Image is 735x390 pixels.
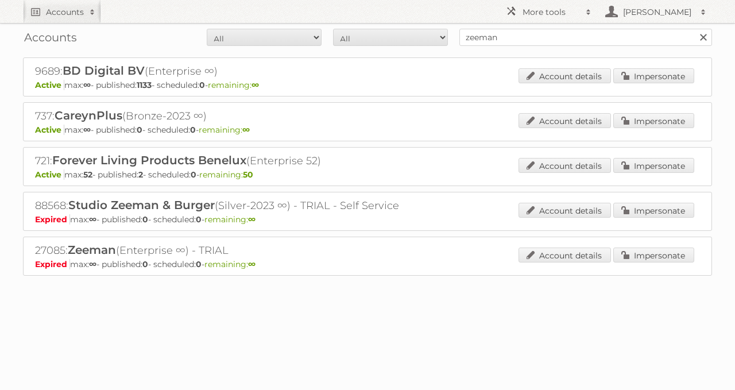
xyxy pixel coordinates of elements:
strong: 1133 [137,80,152,90]
a: Account details [519,113,611,128]
span: Zeeman [68,243,116,257]
h2: 27085: (Enterprise ∞) - TRIAL [35,243,437,258]
h2: 737: (Bronze-2023 ∞) [35,109,437,123]
h2: More tools [523,6,580,18]
span: CareynPlus [55,109,122,122]
strong: 0 [196,259,202,269]
span: Active [35,80,64,90]
h2: 9689: (Enterprise ∞) [35,64,437,79]
strong: ∞ [252,80,259,90]
strong: ∞ [89,214,96,225]
strong: 52 [83,169,92,180]
h2: 721: (Enterprise 52) [35,153,437,168]
a: Account details [519,203,611,218]
p: max: - published: - scheduled: - [35,169,700,180]
strong: 2 [138,169,143,180]
p: max: - published: - scheduled: - [35,259,700,269]
strong: 0 [196,214,202,225]
span: remaining: [199,169,253,180]
span: Expired [35,259,70,269]
strong: 0 [142,214,148,225]
a: Impersonate [613,158,694,173]
a: Account details [519,68,611,83]
a: Impersonate [613,203,694,218]
span: BD Digital BV [63,64,145,78]
span: remaining: [208,80,259,90]
p: max: - published: - scheduled: - [35,214,700,225]
strong: ∞ [248,214,256,225]
h2: [PERSON_NAME] [620,6,695,18]
p: max: - published: - scheduled: - [35,125,700,135]
h2: 88568: (Silver-2023 ∞) - TRIAL - Self Service [35,198,437,213]
span: remaining: [199,125,250,135]
span: Studio Zeeman & Burger [68,198,215,212]
strong: ∞ [248,259,256,269]
strong: ∞ [83,80,91,90]
span: Active [35,125,64,135]
strong: ∞ [83,125,91,135]
a: Impersonate [613,68,694,83]
h2: Accounts [46,6,84,18]
strong: 0 [137,125,142,135]
strong: 0 [199,80,205,90]
span: Expired [35,214,70,225]
span: remaining: [204,214,256,225]
a: Impersonate [613,248,694,262]
a: Account details [519,248,611,262]
strong: 0 [191,169,196,180]
strong: 50 [243,169,253,180]
p: max: - published: - scheduled: - [35,80,700,90]
strong: ∞ [89,259,96,269]
a: Impersonate [613,113,694,128]
span: Forever Living Products Benelux [52,153,246,167]
strong: 0 [142,259,148,269]
strong: 0 [190,125,196,135]
span: remaining: [204,259,256,269]
a: Account details [519,158,611,173]
strong: ∞ [242,125,250,135]
span: Active [35,169,64,180]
